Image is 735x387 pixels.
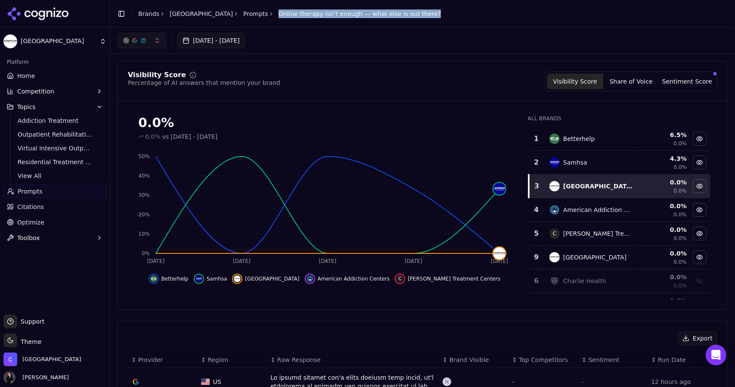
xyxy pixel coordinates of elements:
[17,72,35,80] span: Home
[533,181,541,191] div: 3
[18,158,93,166] span: Residential Treatment Programs
[318,275,390,282] span: American Addiction Centers
[3,371,16,384] img: Susana Spiegel
[493,183,506,195] img: samhsa
[549,181,560,191] img: cornerstone healing center
[678,331,717,345] button: Export
[150,275,157,282] img: betterhelp
[532,276,541,286] div: 6
[208,356,228,364] span: Region
[14,156,96,168] a: Residential Treatment Programs
[138,212,150,218] tspan: 20%
[640,249,687,258] div: 0.0 %
[277,356,321,364] span: Raw Response
[3,34,17,48] img: Cornerstone Healing Center
[395,274,500,284] button: Hide caron treatment centers data
[549,252,560,262] img: cornerstone healing center
[138,356,163,364] span: Provider
[18,187,43,196] span: Prompts
[213,378,221,386] span: US
[162,132,218,141] span: vs [DATE] - [DATE]
[532,205,541,215] div: 4
[3,100,106,114] button: Topics
[563,277,606,285] div: Charlie Health
[307,275,313,282] img: american addiction centers
[207,275,227,282] span: Samhsa
[509,352,579,368] th: Top Competitors
[491,259,509,265] tspan: [DATE]
[14,170,96,182] a: View All
[131,356,194,364] div: ↕Provider
[706,345,726,365] div: Open Intercom Messenger
[233,259,251,265] tspan: [DATE]
[17,317,44,326] span: Support
[138,115,511,131] div: 0.0%
[245,275,299,282] span: [GEOGRAPHIC_DATA]
[532,228,541,239] div: 5
[450,356,489,364] span: Brand Visible
[651,378,714,386] div: 12 hours ago
[563,182,633,190] div: [GEOGRAPHIC_DATA]
[563,229,633,238] div: [PERSON_NAME] Treatment Centers
[177,33,245,48] button: [DATE] - [DATE]
[14,128,96,140] a: Outpatient Rehabilitation Services
[18,172,93,180] span: View All
[674,187,687,194] span: 0.0%
[693,298,707,312] button: Show compass health center data
[194,274,227,284] button: Hide samhsa data
[3,371,69,384] button: Open user button
[18,130,93,139] span: Outpatient Rehabilitation Services
[674,259,687,265] span: 0.0%
[674,164,687,171] span: 0.0%
[397,275,403,282] span: C
[693,250,707,264] button: Hide cornerstone healing center data
[640,178,687,187] div: 0.0 %
[443,356,506,364] div: ↕Brand Visible
[640,131,687,139] div: 6.5 %
[21,37,96,45] span: [GEOGRAPHIC_DATA]
[138,153,150,159] tspan: 50%
[693,203,707,217] button: Hide american addiction centers data
[147,259,165,265] tspan: [DATE]
[519,356,568,364] span: Top Competitors
[17,234,40,242] span: Toolbox
[529,293,710,317] tr: 0.0%Show compass health center data
[14,115,96,127] a: Addiction Treatment
[659,74,715,89] button: Sentiment Score
[640,225,687,234] div: 0.0 %
[529,222,710,246] tr: 5C[PERSON_NAME] Treatment Centers0.0%0.0%Hide caron treatment centers data
[674,282,687,289] span: 0.0%
[532,157,541,168] div: 2
[693,156,707,169] button: Hide samhsa data
[405,259,422,265] tspan: [DATE]
[674,235,687,242] span: 0.0%
[305,274,390,284] button: Hide american addiction centers data
[512,356,575,364] div: ↕Top Competitors
[674,211,687,218] span: 0.0%
[582,379,583,385] span: -
[640,154,687,163] div: 4.3 %
[138,173,150,179] tspan: 40%
[142,250,150,256] tspan: 0%
[529,151,710,175] tr: 2samhsaSamhsa4.3%0.0%Hide samhsa data
[563,253,626,262] div: [GEOGRAPHIC_DATA]
[17,103,36,111] span: Topics
[563,158,587,167] div: Samhsa
[319,259,337,265] tspan: [DATE]
[138,10,159,17] a: Brands
[578,352,648,368] th: Sentiment
[17,203,44,211] span: Citations
[17,87,54,96] span: Competition
[658,356,686,364] span: Run Date
[640,273,687,281] div: 0.0 %
[3,215,106,229] a: Optimize
[234,275,241,282] img: cornerstone healing center
[549,134,560,144] img: betterhelp
[3,55,106,69] div: Platform
[529,246,710,269] tr: 9cornerstone healing center[GEOGRAPHIC_DATA]0.0%0.0%Hide cornerstone healing center data
[3,353,81,366] button: Open organization switcher
[693,274,707,288] button: Show charlie health data
[3,231,106,245] button: Toolbox
[529,269,710,293] tr: 6charlie healthCharlie Health0.0%0.0%Show charlie health data
[195,275,202,282] img: samhsa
